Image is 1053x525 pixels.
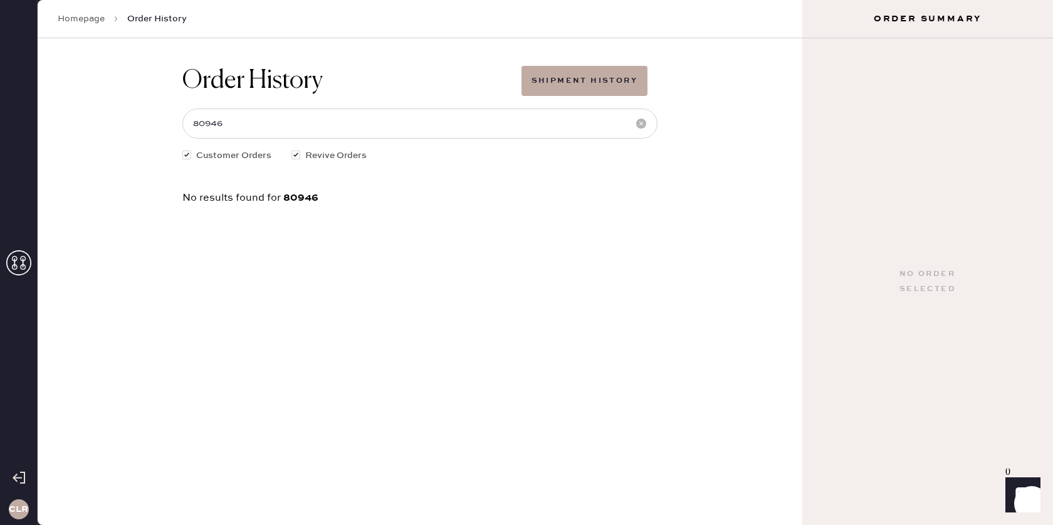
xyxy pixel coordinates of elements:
[993,469,1047,522] iframe: Front Chat
[127,13,187,25] span: Order History
[305,149,367,162] span: Revive Orders
[196,149,271,162] span: Customer Orders
[9,505,28,514] h3: CLR
[182,109,657,139] input: Search by order number, customer name, email or phone number
[283,191,318,204] span: 80946
[802,13,1053,25] h3: Order Summary
[521,66,647,96] button: Shipment History
[58,13,105,25] a: Homepage
[899,267,956,297] div: No order selected
[182,193,657,203] div: No results found for
[182,66,323,96] h1: Order History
